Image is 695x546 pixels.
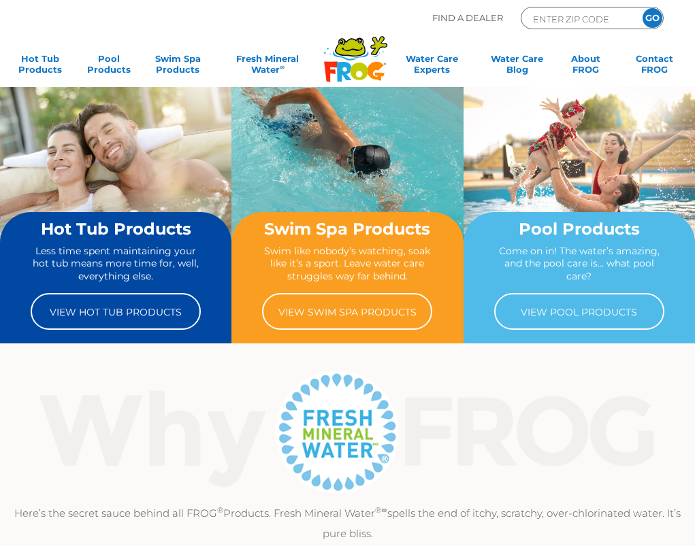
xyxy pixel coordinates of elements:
a: PoolProducts [82,53,135,80]
h2: Pool Products [491,220,667,238]
a: ContactFROG [628,53,681,80]
sup: ® [217,505,223,515]
img: home-banner-pool-short [464,87,695,260]
img: Why Frog [14,367,681,496]
p: Less time spent maintaining your hot tub means more time for, well, everything else. [28,245,204,282]
a: View Pool Products [494,293,664,330]
a: View Swim Spa Products [262,293,432,330]
a: View Hot Tub Products [31,293,201,330]
p: Find A Dealer [432,7,503,29]
p: Swim like nobody’s watching, soak like it’s a sport. Leave water care struggles way far behind. [259,245,435,282]
input: Zip Code Form [532,11,624,27]
img: home-banner-swim-spa-short [231,87,463,260]
a: Hot TubProducts [14,53,67,80]
a: AboutFROG [560,53,613,80]
h2: Swim Spa Products [259,220,435,238]
sup: ®∞ [375,505,387,515]
p: Come on in! The water’s amazing, and the pool care is… what pool care? [491,245,667,282]
a: Water CareExperts [389,53,476,80]
a: Swim SpaProducts [151,53,204,80]
input: GO [643,8,662,28]
h2: Hot Tub Products [28,220,204,238]
p: Here’s the secret sauce behind all FROG Products. Fresh Mineral Water spells the end of itchy, sc... [14,503,681,544]
sup: ∞ [280,63,285,71]
a: Water CareBlog [491,53,544,80]
a: Fresh MineralWater∞ [220,53,317,80]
